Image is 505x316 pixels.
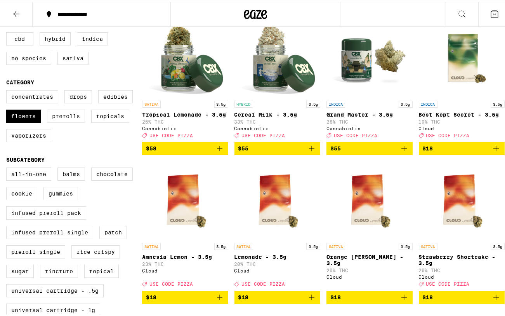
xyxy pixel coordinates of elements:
label: Patch [99,224,127,237]
label: Sugar [6,263,34,276]
a: Open page for Best Kept Secret - 3.5g from Cloud [419,17,505,140]
label: Chocolate [91,166,133,179]
p: 3.5g [491,99,505,106]
p: Grand Master - 3.5g [326,110,413,116]
p: 3.5g [399,99,413,106]
label: Topicals [91,108,129,121]
a: Open page for Strawberry Shortcake - 3.5g from Cloud [419,159,505,288]
p: SATIVA [419,241,437,248]
label: All-In-One [6,166,51,179]
div: Cannabiotix [234,124,321,129]
p: 3.5g [491,241,505,248]
legend: Subcategory [6,155,45,161]
p: 3.5g [214,99,228,106]
img: Cloud - Lemonade - 3.5g [238,159,316,237]
p: 20% THC [234,260,321,265]
p: Amnesia Lemon - 3.5g [142,252,228,258]
label: Gummies [43,185,78,198]
label: Topical [84,263,119,276]
label: CBD [6,30,33,44]
p: Tropical Lemonade - 3.5g [142,110,228,116]
p: 33% THC [234,117,321,122]
div: Cloud [326,272,413,278]
p: Lemonade - 3.5g [234,252,321,258]
p: 19% THC [419,117,505,122]
label: Indica [77,30,108,44]
a: Open page for Amnesia Lemon - 3.5g from Cloud [142,159,228,288]
label: Concentrates [6,88,58,101]
label: Rice Crispy [71,243,120,257]
span: $55 [238,143,249,150]
button: Add to bag [419,140,505,153]
div: Cloud [142,266,228,271]
p: SATIVA [142,241,161,248]
label: Balms [57,166,85,179]
label: Edibles [98,88,133,101]
label: Vaporizers [6,127,51,140]
img: Cannabiotix - Cereal Milk - 3.5g [238,17,316,95]
p: Best Kept Secret - 3.5g [419,110,505,116]
p: INDICA [326,99,345,106]
span: USE CODE PIZZA [242,131,285,136]
span: $55 [330,143,341,150]
p: 3.5g [306,99,320,106]
span: $18 [146,292,156,299]
legend: Category [6,77,34,84]
p: 20% THC [419,266,505,271]
div: Cannabiotix [326,124,413,129]
button: Add to bag [142,289,228,302]
span: $58 [146,143,156,150]
p: Strawberry Shortcake - 3.5g [419,252,505,264]
img: Cloud - Orange Runtz - 3.5g [331,159,408,237]
a: Open page for Grand Master - 3.5g from Cannabiotix [326,17,413,140]
label: Drops [64,88,92,101]
label: No Species [6,50,51,63]
p: Orange [PERSON_NAME] - 3.5g [326,252,413,264]
img: Cloud - Amnesia Lemon - 3.5g [146,159,224,237]
span: USE CODE PIZZA [426,131,470,136]
label: Sativa [57,50,89,63]
button: Add to bag [326,140,413,153]
button: Add to bag [419,289,505,302]
p: 3.5g [399,241,413,248]
label: Infused Preroll Single [6,224,93,237]
a: Open page for Tropical Lemonade - 3.5g from Cannabiotix [142,17,228,140]
img: Cannabiotix - Tropical Lemonade - 3.5g [146,17,224,95]
button: Add to bag [142,140,228,153]
div: Cloud [419,124,505,129]
label: Infused Preroll Pack [6,204,86,218]
label: Flowers [6,108,41,121]
span: USE CODE PIZZA [426,280,470,285]
p: Cereal Milk - 3.5g [234,110,321,116]
div: Cloud [419,272,505,278]
p: SATIVA [234,241,253,248]
img: Cannabiotix - Grand Master - 3.5g [331,17,408,95]
p: 25% THC [142,117,228,122]
p: 3.5g [214,241,228,248]
button: Add to bag [326,289,413,302]
a: Open page for Lemonade - 3.5g from Cloud [234,159,321,288]
img: Cloud - Best Kept Secret - 3.5g [423,17,500,95]
button: Add to bag [234,140,321,153]
p: SATIVA [142,99,161,106]
span: USE CODE PIZZA [149,280,193,285]
p: 20% THC [326,266,413,271]
span: USE CODE PIZZA [149,131,193,136]
label: Preroll Single [6,243,65,257]
label: Universal Cartridge - .5g [6,282,104,295]
label: Prerolls [47,108,85,121]
a: Open page for Cereal Milk - 3.5g from Cannabiotix [234,17,321,140]
span: $18 [238,292,249,299]
div: Cannabiotix [142,124,228,129]
p: 28% THC [326,117,413,122]
p: INDICA [419,99,437,106]
span: $18 [423,292,433,299]
span: $18 [330,292,341,299]
p: 23% THC [142,260,228,265]
p: HYBRID [234,99,253,106]
button: Add to bag [234,289,321,302]
span: USE CODE PIZZA [334,131,377,136]
label: Cookie [6,185,37,198]
span: $18 [423,143,433,150]
div: Cloud [234,266,321,271]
